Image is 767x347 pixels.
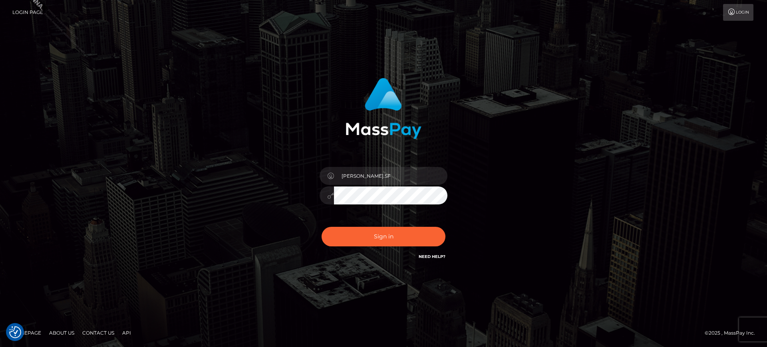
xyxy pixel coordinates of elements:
[79,327,117,339] a: Contact Us
[12,4,43,21] a: Login Page
[9,327,44,339] a: Homepage
[322,227,445,246] button: Sign in
[705,329,761,337] div: © 2025 , MassPay Inc.
[419,254,445,259] a: Need Help?
[723,4,753,21] a: Login
[119,327,134,339] a: API
[346,78,421,139] img: MassPay Login
[46,327,77,339] a: About Us
[9,326,21,338] img: Revisit consent button
[334,167,447,185] input: Username...
[9,326,21,338] button: Consent Preferences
